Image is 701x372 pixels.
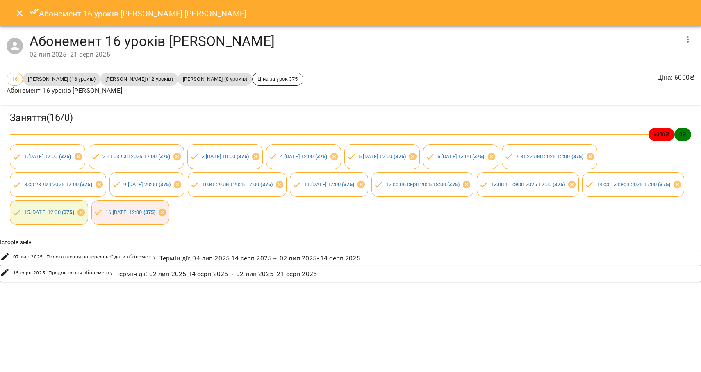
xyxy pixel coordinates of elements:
div: 11.[DATE] 17:00 (375) [290,172,368,197]
h4: Абонемент 16 уроків [PERSON_NAME] [30,33,678,50]
b: ( 375 ) [80,181,92,187]
h3: Заняття ( 16 / 0 ) [10,112,691,124]
span: Продовження абонементу [48,269,113,277]
b: ( 375 ) [394,153,406,160]
a: 6.[DATE] 13:00 (375) [437,153,485,160]
b: ( 375 ) [143,209,156,215]
span: 16 [7,75,23,83]
p: Ціна : 6000 ₴ [657,73,694,82]
span: [PERSON_NAME] (8 уроків) [178,75,253,83]
div: 2.чт 03 лип 2025 17:00 (375) [89,144,184,169]
b: ( 375 ) [237,153,249,160]
a: 12.ср 06 серп 2025 18:00 (375) [386,181,460,187]
a: 3.[DATE] 10:00 (375) [202,153,249,160]
div: 16.[DATE] 12:00 (375) [91,200,170,225]
span: 07 лип 2025 [13,253,43,261]
div: 02 лип 2025 - 21 серп 2025 [30,50,678,59]
div: 4.[DATE] 12:00 (375) [266,144,341,169]
span: Ціна за урок 375 [253,75,303,83]
p: Абонемент 16 уроків [PERSON_NAME] [7,86,303,96]
div: 14.ср 13 серп 2025 17:00 (375) [582,172,684,197]
b: ( 375 ) [553,181,565,187]
b: ( 375 ) [158,153,171,160]
a: 2.чт 03 лип 2025 17:00 (375) [102,153,170,160]
b: ( 375 ) [342,181,354,187]
span: Проставлення попередньої дати абонементу [46,253,156,261]
div: 7.вт 22 лип 2025 12:00 (375) [502,144,598,169]
a: 4.[DATE] 12:00 (375) [280,153,327,160]
a: 8.ср 23 лип 2025 17:00 (375) [24,181,92,187]
a: 14.ср 13 серп 2025 17:00 (375) [596,181,670,187]
div: 13.пн 11 серп 2025 17:00 (375) [477,172,579,197]
span: 0 ₴ [674,130,691,138]
b: ( 375 ) [658,181,670,187]
div: 8.ср 23 лип 2025 17:00 (375) [10,172,106,197]
a: 16.[DATE] 12:00 (375) [105,209,155,215]
b: ( 375 ) [159,181,171,187]
a: 5.[DATE] 12:00 (375) [359,153,406,160]
div: 15.[DATE] 12:00 (375) [10,200,88,225]
b: ( 375 ) [260,181,273,187]
a: 13.пн 11 серп 2025 17:00 (375) [491,181,565,187]
h6: Абонемент 16 уроків [PERSON_NAME] [PERSON_NAME] [30,7,247,20]
b: ( 375 ) [59,153,71,160]
b: ( 375 ) [472,153,485,160]
a: 15.[DATE] 12:00 (375) [24,209,74,215]
div: 12.ср 06 серп 2025 18:00 (375) [371,172,473,197]
a: 1.[DATE] 17:00 (375) [24,153,71,160]
span: 15 серп 2025 [13,269,46,277]
a: 7.вт 22 лип 2025 12:00 (375) [516,153,583,160]
div: Термін дії : 04 лип 2025 14 серп 2025 → 02 лип 2025 - 14 серп 2025 [158,252,362,265]
div: 5.[DATE] 12:00 (375) [344,144,420,169]
div: 9.[DATE] 20:00 (375) [109,172,185,197]
div: 6.[DATE] 13:00 (375) [423,144,498,169]
div: 3.[DATE] 10:00 (375) [187,144,263,169]
a: 11.[DATE] 17:00 (375) [304,181,354,187]
b: ( 375 ) [62,209,74,215]
div: 1.[DATE] 17:00 (375) [10,144,85,169]
span: [PERSON_NAME] (16 уроків) [23,75,100,83]
span: 6000 ₴ [649,130,674,138]
a: 10.вт 29 лип 2025 17:00 (375) [202,181,273,187]
a: 9.[DATE] 20:00 (375) [123,181,171,187]
b: ( 375 ) [315,153,328,160]
span: [PERSON_NAME] (12 уроків) [100,75,178,83]
b: ( 375 ) [447,181,460,187]
div: 10.вт 29 лип 2025 17:00 (375) [188,172,287,197]
b: ( 375 ) [571,153,584,160]
div: Термін дії : 02 лип 2025 14 серп 2025 → 02 лип 2025 - 21 серп 2025 [114,267,319,281]
button: Close [10,3,30,23]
